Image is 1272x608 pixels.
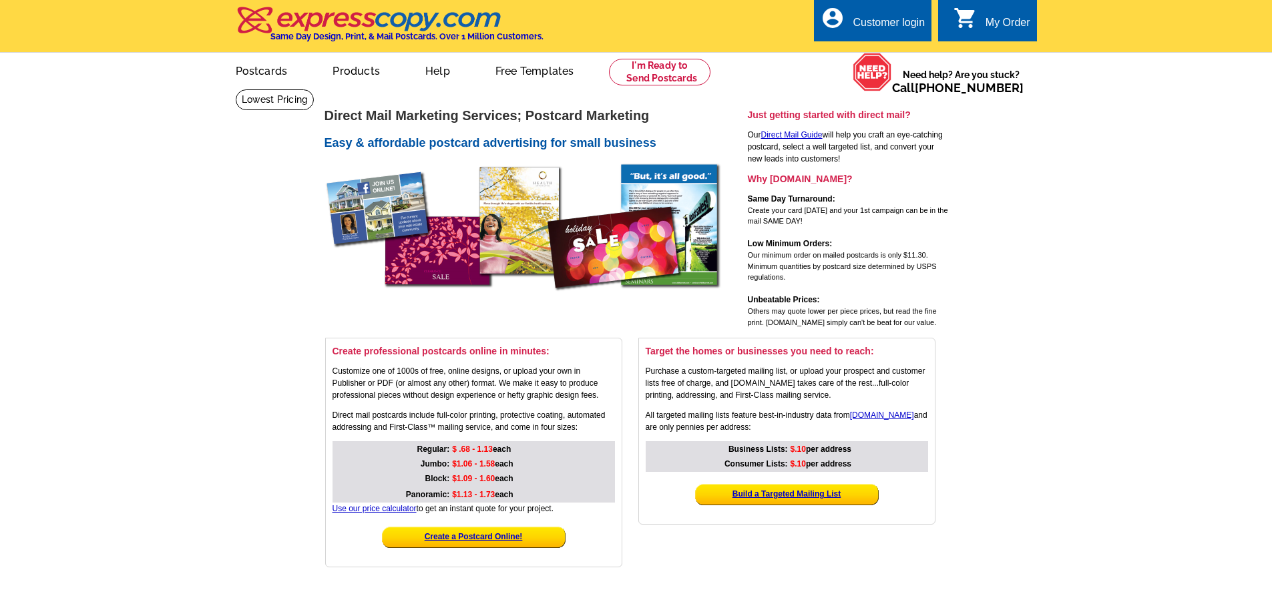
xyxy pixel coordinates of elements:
[404,54,471,85] a: Help
[452,474,495,483] span: $1.09 - 1.60
[311,54,401,85] a: Products
[406,490,449,499] strong: Panoramic:
[452,444,511,454] strong: each
[452,490,495,499] span: $1.13 - 1.73
[421,459,449,469] strong: Jumbo:
[325,158,725,314] img: direct mail postcards
[892,81,1024,95] span: Call
[270,31,544,41] h4: Same Day Design, Print, & Mail Postcards. Over 1 Million Customers.
[761,130,823,139] a: Direct Mail Guide
[791,459,806,469] span: $.10
[728,444,788,454] strong: Business Lists:
[850,410,914,420] a: [DOMAIN_NAME]
[748,251,937,281] span: Our minimum order on mailed postcards is only $11.30. Minimum quantities by postcard size determi...
[724,459,788,469] strong: Consumer Lists:
[452,444,493,454] span: $ .68 - 1.13
[417,444,450,454] strong: Regular:
[748,239,833,248] strong: Low Minimum Orders:
[748,307,937,326] span: Others may quote lower per piece prices, but read the fine print. [DOMAIN_NAME] simply can't be b...
[333,345,615,357] h3: Create professional postcards online in minutes:
[821,6,845,30] i: account_circle
[325,109,745,123] h1: Direct Mail Marketing Services; Postcard Marketing
[853,17,925,35] div: Customer login
[333,504,554,513] span: to get an instant quote for your project.
[646,409,928,433] p: All targeted mailing lists feature best-in-industry data from and are only pennies per address:
[953,6,978,30] i: shopping_cart
[452,459,513,469] strong: each
[821,15,925,31] a: account_circle Customer login
[646,365,928,401] p: Purchase a custom-targeted mailing list, or upload your prospect and customer lists free of charg...
[214,54,309,85] a: Postcards
[333,365,615,401] p: Customize one of 1000s of free, online designs, or upload your own in Publisher or PDF (or almost...
[452,474,513,483] strong: each
[452,459,495,469] span: $1.06 - 1.58
[791,444,851,454] strong: per address
[333,409,615,433] p: Direct mail postcards include full-color printing, protective coating, automated addressing and F...
[425,474,450,483] strong: Block:
[748,295,820,304] strong: Unbeatable Prices:
[748,206,948,226] span: Create your card [DATE] and your 1st campaign can be in the mail SAME DAY!
[853,53,892,91] img: help
[236,16,544,41] a: Same Day Design, Print, & Mail Postcards. Over 1 Million Customers.
[333,504,417,513] a: Use our price calculator
[748,109,948,121] h3: Just getting started with direct mail?
[325,136,745,151] h2: Easy & affordable postcard advertising for small business
[892,68,1030,95] span: Need help? Are you stuck?
[646,345,928,357] h3: Target the homes or businesses you need to reach:
[748,129,948,165] p: Our will help you craft an eye-catching postcard, select a well targeted list, and convert your n...
[953,15,1030,31] a: shopping_cart My Order
[732,489,841,499] a: Build a Targeted Mailing List
[474,54,596,85] a: Free Templates
[748,194,835,204] strong: Same Day Turnaround:
[915,81,1024,95] a: [PHONE_NUMBER]
[791,444,806,454] span: $.10
[425,532,523,541] a: Create a Postcard Online!
[791,459,851,469] strong: per address
[986,17,1030,35] div: My Order
[748,173,948,185] h3: Why [DOMAIN_NAME]?
[452,490,513,499] strong: each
